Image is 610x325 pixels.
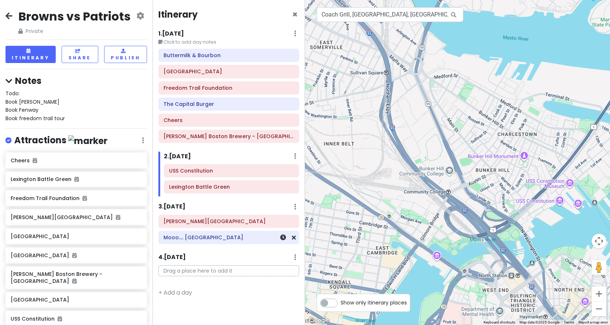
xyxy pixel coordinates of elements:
[317,7,463,22] input: Search a place
[11,214,142,221] h6: [PERSON_NAME][GEOGRAPHIC_DATA]
[169,167,294,174] h6: USS Constitution
[11,315,142,322] h6: USS Constitution
[11,157,142,164] h6: Cheers
[11,296,142,303] h6: [GEOGRAPHIC_DATA]
[58,316,62,321] i: Added to itinerary
[564,320,574,324] a: Terms (opens in new tab)
[592,260,606,275] button: Drag Pegman onto the map to open Street View
[11,233,142,240] h6: [GEOGRAPHIC_DATA]
[292,8,298,21] span: Close itinerary
[484,320,515,325] button: Keyboard shortcuts
[11,252,142,259] h6: [GEOGRAPHIC_DATA]
[158,30,184,38] h6: 1 . [DATE]
[163,133,294,140] h6: Samuel Adams Boston Brewery - Jamaica Plain
[72,253,77,258] i: Added to itinerary
[519,320,559,324] span: Map data ©2025 Google
[62,46,98,63] button: Share
[578,320,608,324] a: Report a map error
[158,288,192,297] a: + Add a day
[163,68,294,75] h6: Fenway Park
[11,176,142,182] h6: Lexington Battle Green
[11,271,142,284] h6: [PERSON_NAME] Boston Brewery - [GEOGRAPHIC_DATA]
[33,158,37,163] i: Added to itinerary
[163,234,294,241] h6: Mooo.... Beacon Hill
[307,315,331,325] img: Google
[592,234,606,248] button: Map camera controls
[592,287,606,301] button: Zoom in
[158,265,299,277] p: Drag a place here to add it
[14,134,107,147] h4: Attractions
[292,10,298,19] button: Close
[82,196,87,201] i: Added to itinerary
[5,90,65,122] span: Todo: Book [PERSON_NAME] Book Fenway Book freedom trail tour
[158,38,299,46] small: Click to add day notes
[163,101,294,107] h6: The Capital Burger
[163,218,294,225] h6: Gillette Stadium
[292,233,296,242] a: Remove from day
[5,46,56,63] button: Itinerary
[158,254,186,261] h6: 4 . [DATE]
[169,184,294,190] h6: Lexington Battle Green
[164,153,191,160] h6: 2 . [DATE]
[18,27,131,35] span: Private
[163,117,294,123] h6: Cheers
[307,315,331,325] a: Open this area in Google Maps (opens a new window)
[341,299,407,307] span: Show only itinerary places
[5,75,147,86] h4: Notes
[158,9,198,20] h4: Itinerary
[163,52,294,59] h6: Buttermilk & Bourbon
[116,215,120,220] i: Added to itinerary
[72,278,77,284] i: Added to itinerary
[280,233,286,242] a: Set a time
[68,135,107,147] img: marker
[11,195,142,202] h6: Freedom Trail Foundation
[18,9,131,24] h2: Browns vs Patriots
[104,46,147,63] button: Publish
[158,203,185,211] h6: 3 . [DATE]
[592,302,606,316] button: Zoom out
[74,177,79,182] i: Added to itinerary
[163,85,294,91] h6: Freedom Trail Foundation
